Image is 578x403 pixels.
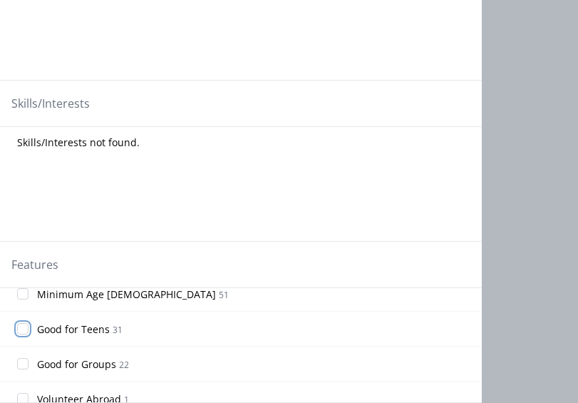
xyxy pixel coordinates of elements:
input: Good for Teens 31 [17,323,29,335]
span: 22 [119,359,129,371]
span: Minimum Age [DEMOGRAPHIC_DATA] [37,287,216,302]
input: Good for Groups 22 [17,358,29,369]
span: Good for Teens [37,322,110,337]
span: Skills/Interests not found. [17,136,140,150]
input: Minimum Age [DEMOGRAPHIC_DATA] 51 [17,288,29,300]
legend: Features [11,256,58,273]
legend: Skills/Interests [11,95,90,112]
span: 51 [219,289,229,301]
span: Good for Groups [37,357,116,372]
span: 31 [113,324,123,336]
